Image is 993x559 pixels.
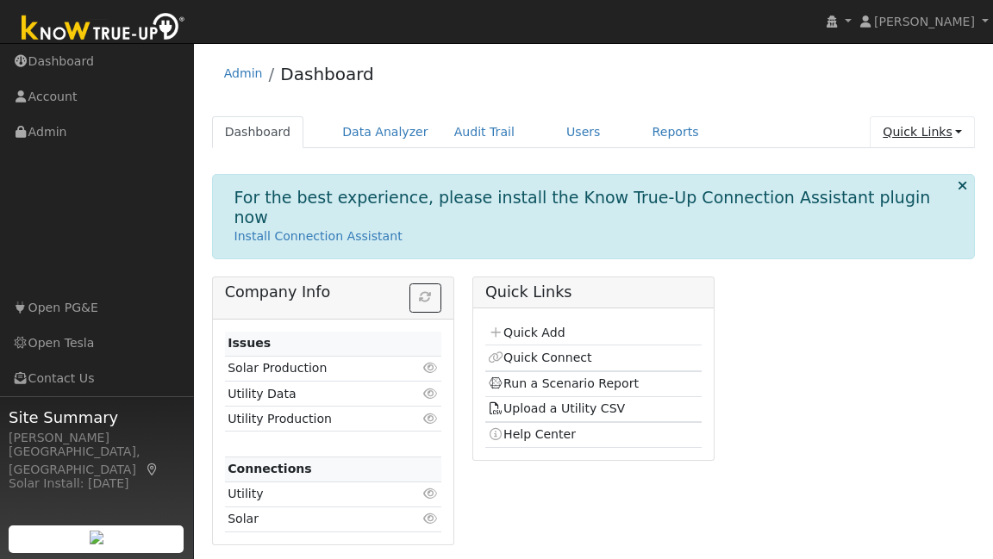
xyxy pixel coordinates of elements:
td: Solar Production [225,356,407,381]
img: retrieve [90,531,103,544]
a: Users [553,116,614,148]
strong: Connections [228,462,312,475]
a: Admin [224,66,263,80]
a: Reports [640,116,712,148]
a: Dashboard [212,116,304,148]
a: Upload a Utility CSV [488,401,625,415]
div: Solar Install: [DATE] [9,475,184,493]
h5: Quick Links [485,283,702,301]
td: Solar [225,506,407,531]
div: [PERSON_NAME] [9,429,184,447]
img: Know True-Up [13,9,194,48]
td: Utility [225,481,407,506]
a: Dashboard [280,64,374,84]
h5: Company Info [225,283,441,301]
span: Site Summary [9,406,184,429]
i: Click to view [423,362,439,374]
td: Utility Data [225,382,407,407]
strong: Issues [228,336,271,350]
a: Run a Scenario Report [488,376,639,390]
a: Quick Links [870,116,975,148]
a: Data Analyzer [329,116,441,148]
a: Audit Trail [441,116,528,148]
a: Help Center [488,427,576,441]
a: Install Connection Assistant [234,229,403,243]
a: Quick Add [488,326,565,339]
i: Click to view [423,413,439,425]
td: Utility Production [225,407,407,432]
span: [PERSON_NAME] [874,15,975,28]
i: Click to view [423,512,439,525]
i: Click to view [423,488,439,500]
a: Map [145,463,160,476]
i: Click to view [423,388,439,400]
a: Quick Connect [488,351,591,364]
h1: For the best experience, please install the Know True-Up Connection Assistant plugin now [234,188,953,227]
div: [GEOGRAPHIC_DATA], [GEOGRAPHIC_DATA] [9,443,184,479]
